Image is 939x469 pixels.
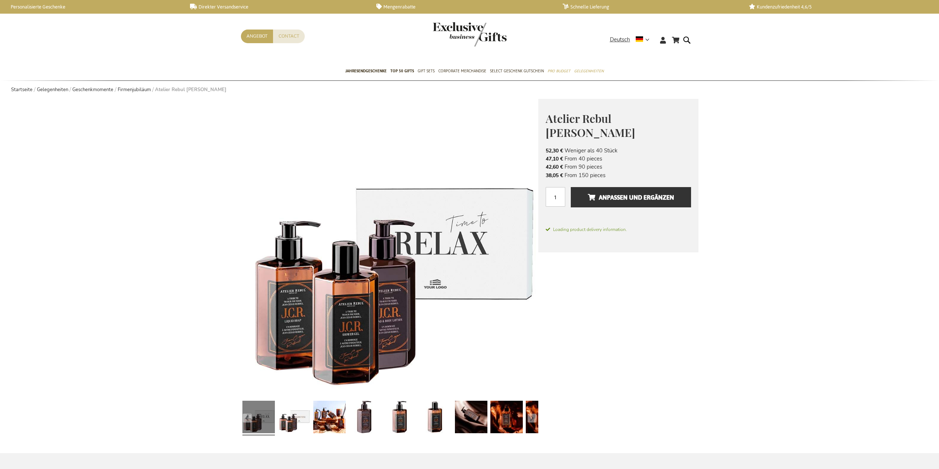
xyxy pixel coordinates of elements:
[546,147,563,154] span: 52,30 €
[345,67,387,75] span: Jahresendgeschenke
[433,22,507,46] img: Exclusive Business gifts logo
[548,67,570,75] span: Pro Budget
[610,35,654,44] div: Deutsch
[242,398,275,438] a: Atelier Rebul J.C.R Set
[490,67,544,75] span: Select Geschenk Gutschein
[546,171,691,179] li: From 150 pieces
[546,155,691,163] li: From 40 pieces
[546,163,691,171] li: From 90 pieces
[72,86,113,93] a: Geschenkmomente
[241,30,273,43] a: Angebot
[384,398,417,438] a: Atelier Rebul J.C.R Satz
[749,4,924,10] a: Kundenzufriedenheit 4,6/5
[273,30,305,43] a: Contact
[563,4,737,10] a: Schnelle Lieferung
[11,86,32,93] a: Startseite
[490,398,523,438] a: Atelier Rebul J.C.R Satz
[433,22,470,46] a: store logo
[349,398,381,438] a: Atelier Rebul J.C.R Satz
[455,398,487,438] a: Atelier Rebul J.C.R Satz
[546,172,563,179] span: 38,05 €
[190,4,365,10] a: Direkter Versandservice
[546,155,563,162] span: 47,10 €
[546,226,691,233] span: Loading product delivery information.
[438,67,486,75] span: Corporate Merchandise
[241,99,538,396] img: Atelier Rebul J.C.R Set
[37,86,68,93] a: Gelegenheiten
[376,4,551,10] a: Mengenrabatte
[546,111,635,140] span: Atelier Rebul [PERSON_NAME]
[155,86,227,93] strong: Atelier Rebul [PERSON_NAME]
[418,67,435,75] span: Gift Sets
[4,4,178,10] a: Personalisierte Geschenke
[390,67,414,75] span: TOP 50 Gifts
[546,187,565,207] input: Menge
[526,398,558,438] a: Atelier Rebul J.C.R Satz
[546,146,691,155] li: Weniger als 40 Stück
[574,67,604,75] span: Gelegenheiten
[546,163,563,170] span: 42,60 €
[610,35,630,44] span: Deutsch
[420,398,452,438] a: Atelier Rebul J.C.R Satz
[571,187,691,207] button: Anpassen und ergänzen
[118,86,151,93] a: Firmenjubiläum
[278,398,310,438] a: Atelier Rebul J.C.R Satz
[313,398,346,438] a: Atelier Rebul J.C.R Satz
[588,192,674,203] span: Anpassen und ergänzen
